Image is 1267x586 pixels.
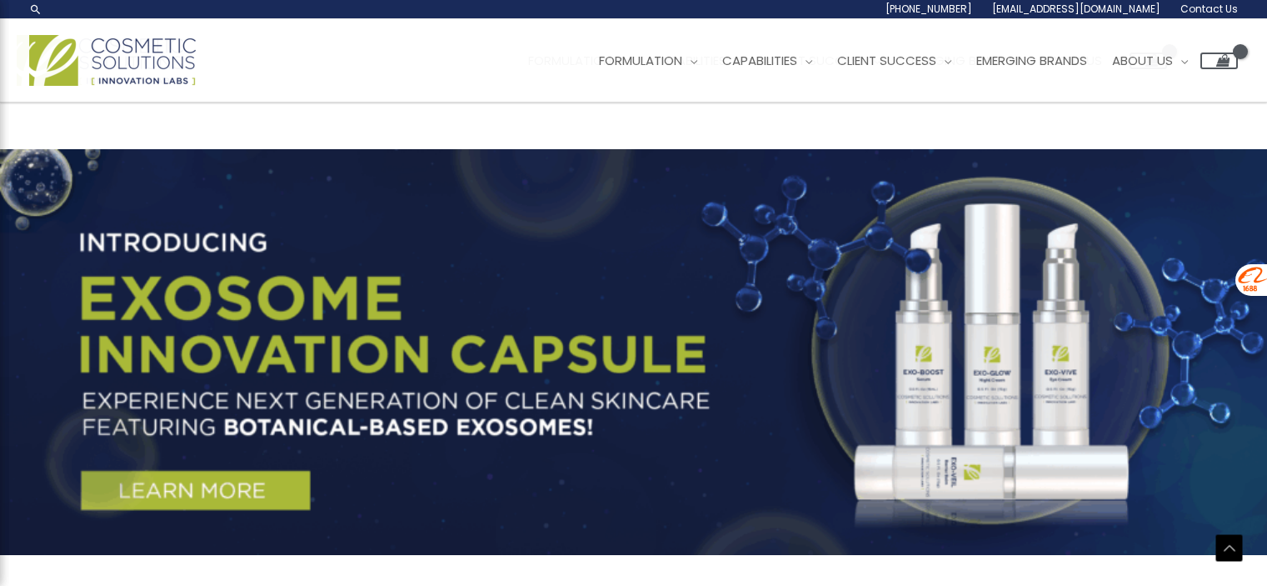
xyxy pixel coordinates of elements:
[29,3,42,16] a: Search icon link
[29,35,196,86] img: Cosmetic Solutions Logo
[885,2,972,16] span: [PHONE_NUMBER]
[992,2,1160,16] span: [EMAIL_ADDRESS][DOMAIN_NAME]
[710,36,825,86] a: Capabilities
[1180,2,1238,16] span: Contact Us
[1100,36,1200,86] a: About Us
[1112,52,1173,69] span: About Us
[976,52,1087,69] span: Emerging Brands
[722,52,797,69] span: Capabilities
[825,36,964,86] a: Client Success
[964,36,1100,86] a: Emerging Brands
[837,52,936,69] span: Client Success
[599,52,682,69] span: Formulation
[586,36,710,86] a: Formulation
[574,36,1238,86] nav: Site Navigation
[1200,53,1238,69] a: View Shopping Cart, empty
